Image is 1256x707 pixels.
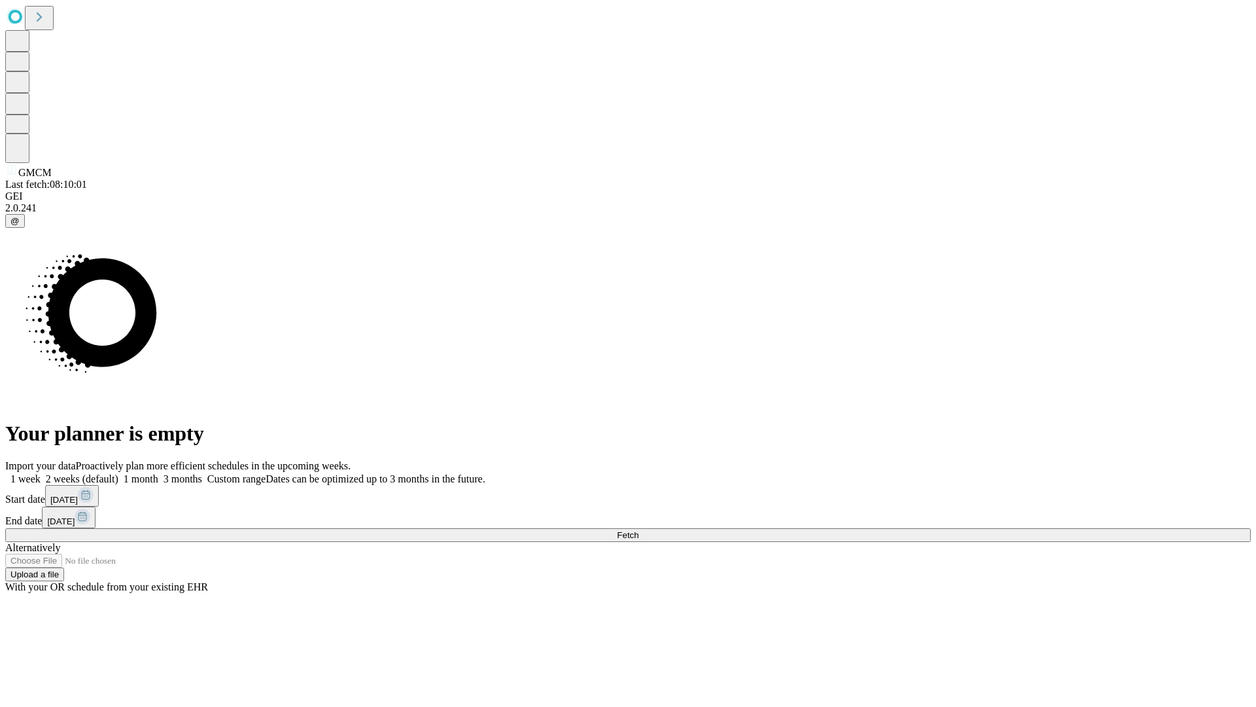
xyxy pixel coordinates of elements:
[5,190,1251,202] div: GEI
[5,202,1251,214] div: 2.0.241
[5,214,25,228] button: @
[45,485,99,507] button: [DATE]
[10,473,41,484] span: 1 week
[5,422,1251,446] h1: Your planner is empty
[42,507,96,528] button: [DATE]
[50,495,78,505] span: [DATE]
[5,179,87,190] span: Last fetch: 08:10:01
[10,216,20,226] span: @
[124,473,158,484] span: 1 month
[207,473,266,484] span: Custom range
[5,485,1251,507] div: Start date
[5,568,64,581] button: Upload a file
[617,530,638,540] span: Fetch
[164,473,202,484] span: 3 months
[46,473,118,484] span: 2 weeks (default)
[5,460,76,471] span: Import your data
[76,460,351,471] span: Proactively plan more efficient schedules in the upcoming weeks.
[47,517,75,526] span: [DATE]
[266,473,485,484] span: Dates can be optimized up to 3 months in the future.
[5,528,1251,542] button: Fetch
[5,581,208,592] span: With your OR schedule from your existing EHR
[5,542,60,553] span: Alternatively
[18,167,52,178] span: GMCM
[5,507,1251,528] div: End date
